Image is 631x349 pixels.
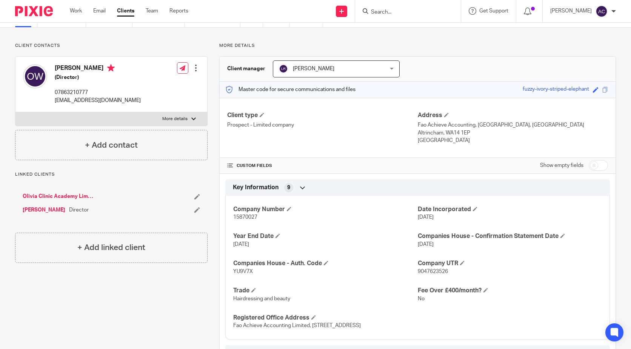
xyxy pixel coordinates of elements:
[15,6,53,16] img: Pixie
[287,184,290,191] span: 9
[227,163,417,169] h4: CUSTOM FIELDS
[85,139,138,151] h4: + Add contact
[293,66,334,71] span: [PERSON_NAME]
[23,206,65,214] a: [PERSON_NAME]
[69,206,89,214] span: Director
[523,85,589,94] div: fuzzy-ivory-striped-elephant
[418,137,608,144] p: [GEOGRAPHIC_DATA]
[418,215,434,220] span: [DATE]
[55,89,141,96] p: 07863210777
[418,242,434,247] span: [DATE]
[23,193,94,200] a: Olivia Clinic Academy Limited
[233,323,361,328] span: Fao Achieve Accounting Limited, [STREET_ADDRESS]
[169,7,188,15] a: Reports
[418,269,448,274] span: 9047623526
[418,259,602,267] h4: Company UTR
[540,162,583,169] label: Show empty fields
[233,242,249,247] span: [DATE]
[77,242,145,253] h4: + Add linked client
[418,232,602,240] h4: Companies House - Confirmation Statement Date
[227,65,265,73] h3: Client manager
[418,121,608,129] p: Fao Achieve Accounting, [GEOGRAPHIC_DATA], [GEOGRAPHIC_DATA]
[279,64,288,73] img: svg%3E
[107,64,115,72] i: Primary
[93,7,106,15] a: Email
[15,171,208,178] p: Linked clients
[15,43,208,49] p: Client contacts
[233,287,417,295] h4: Trade
[227,111,417,119] h4: Client type
[479,8,508,14] span: Get Support
[23,64,47,88] img: svg%3E
[418,205,602,213] h4: Date Incorporated
[550,7,592,15] p: [PERSON_NAME]
[233,314,417,322] h4: Registered Office Address
[233,259,417,267] h4: Companies House - Auth. Code
[227,121,417,129] p: Prospect - Limited company
[225,86,356,93] p: Master code for secure communications and files
[55,64,141,74] h4: [PERSON_NAME]
[162,116,188,122] p: More details
[233,205,417,213] h4: Company Number
[219,43,616,49] p: More details
[233,184,279,191] span: Key Information
[418,111,608,119] h4: Address
[233,296,290,301] span: Hairdressing and beauty
[55,74,141,81] h5: (Director)
[596,5,608,17] img: svg%3E
[370,9,438,16] input: Search
[418,287,602,295] h4: Fee Over £400/month?
[55,97,141,104] p: [EMAIL_ADDRESS][DOMAIN_NAME]
[233,269,253,274] span: YU9V7X
[146,7,158,15] a: Team
[418,129,608,137] p: Altrincham, WA14 1EP
[117,7,134,15] a: Clients
[70,7,82,15] a: Work
[233,215,257,220] span: 15870027
[233,232,417,240] h4: Year End Date
[418,296,425,301] span: No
